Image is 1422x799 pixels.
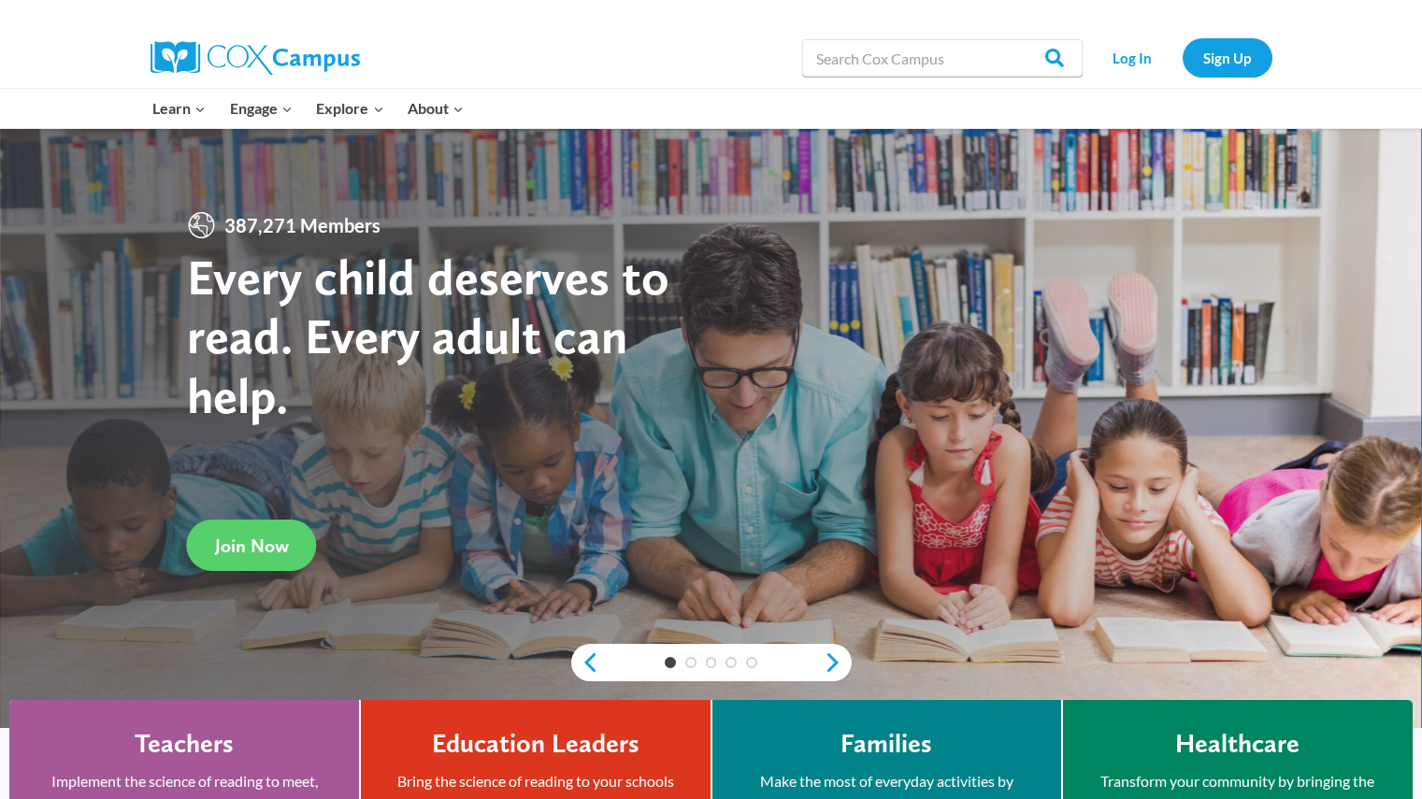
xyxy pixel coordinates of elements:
a: Join Now [187,520,317,571]
a: next [824,651,852,674]
h4: Education Leaders [432,728,639,760]
a: 4 [725,657,737,668]
a: 2 [685,657,697,668]
a: previous [571,651,599,674]
a: 3 [706,657,717,668]
strong: Every child deserves to read. Every adult can help. [187,247,669,425]
img: Cox Campus [151,41,360,75]
span: 387,271 Members [217,210,388,240]
a: 1 [665,657,676,668]
h4: Healthcare [1175,728,1300,760]
span: Learn [152,96,206,121]
span: About [408,96,464,121]
nav: Secondary Navigation [1092,38,1272,77]
span: Engage [230,96,293,121]
a: Log In [1092,38,1173,77]
a: Sign Up [1183,38,1272,77]
h4: Families [840,728,932,760]
a: 5 [746,657,757,668]
nav: Primary Navigation [141,89,476,128]
span: Join Now [215,535,289,557]
h4: Teachers [135,728,234,760]
span: Explore [316,96,383,121]
div: content slider buttons [571,644,852,681]
input: Search Cox Campus [802,39,1083,77]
